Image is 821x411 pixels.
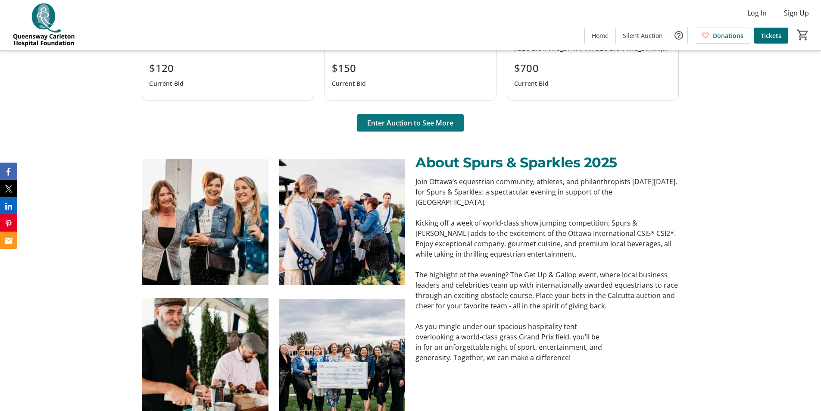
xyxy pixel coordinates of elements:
[415,152,679,173] p: About Spurs & Sparkles 2025
[332,76,366,91] div: Current Bid
[415,352,679,363] p: generosity. Together, we can make a difference!
[514,60,549,76] div: $700
[415,332,679,342] p: overlooking a world-class grass Grand Prix field, you’ll be
[616,28,670,44] a: Silent Auction
[747,8,767,18] span: Log In
[415,321,679,332] p: As you mingle under our spacious hospitality tent
[623,31,663,40] span: Silent Auction
[279,159,406,286] img: undefined
[367,118,453,128] span: Enter Auction to See More
[761,31,781,40] span: Tickets
[754,28,788,44] a: Tickets
[695,28,750,44] a: Donations
[795,27,811,43] button: Cart
[740,6,774,20] button: Log In
[415,270,679,311] p: The highlight of the evening? The Get Up & Gallop event, where local business leaders and celebri...
[415,342,679,352] p: in for an unforgettable night of sport, entertainment, and
[149,76,184,91] div: Current Bid
[585,28,615,44] a: Home
[5,3,82,47] img: QCH Foundation's Logo
[357,114,464,132] button: Enter Auction to See More
[713,31,743,40] span: Donations
[149,60,184,76] div: $120
[142,159,268,286] img: undefined
[670,27,687,44] button: Help
[415,218,679,259] p: Kicking off a week of world-class show jumping competition, Spurs & [PERSON_NAME] adds to the exc...
[777,6,816,20] button: Sign Up
[514,76,549,91] div: Current Bid
[332,60,366,76] div: $150
[592,31,609,40] span: Home
[784,8,809,18] span: Sign Up
[415,176,679,207] p: Join Ottawa’s equestrian community, athletes, and philanthropists [DATE][DATE], for Spurs & Spark...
